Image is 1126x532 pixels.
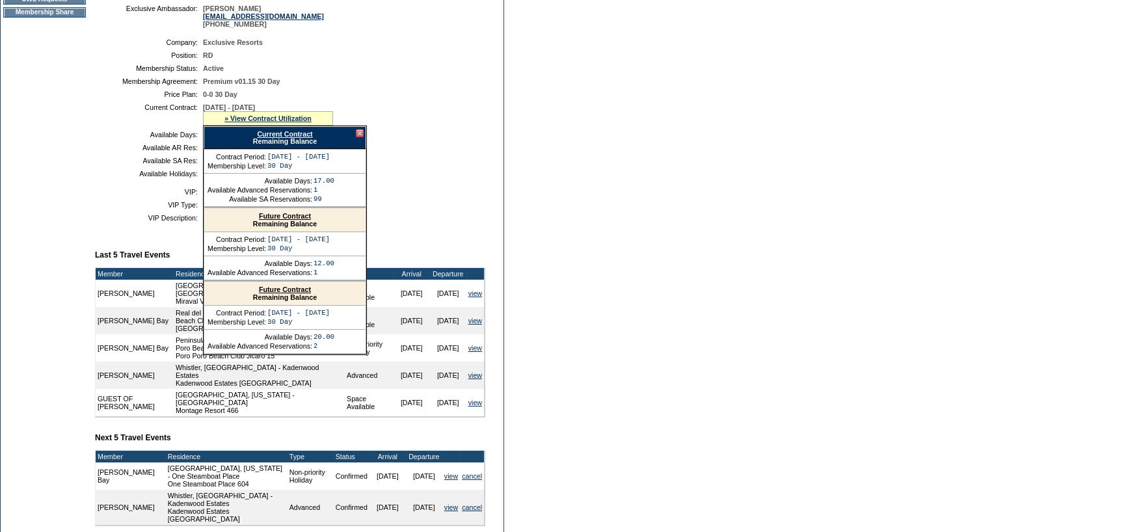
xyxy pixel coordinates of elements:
[267,309,330,317] td: [DATE] - [DATE]
[257,130,312,138] a: Current Contract
[345,362,394,389] td: Advanced
[96,490,162,525] td: [PERSON_NAME]
[288,451,334,462] td: Type
[394,307,430,334] td: [DATE]
[174,334,345,362] td: Peninsula Papagayo, [GEOGRAPHIC_DATA] - Poro Poro Beach Club Poro Poro Beach Club Jicaro 15
[95,250,170,259] b: Last 5 Travel Events
[203,12,324,20] a: [EMAIL_ADDRESS][DOMAIN_NAME]
[345,307,394,334] td: Space Available
[430,334,466,362] td: [DATE]
[96,334,174,362] td: [PERSON_NAME] Bay
[203,38,263,46] span: Exclusive Resorts
[174,362,345,389] td: Whistler, [GEOGRAPHIC_DATA] - Kadenwood Estates Kadenwood Estates [GEOGRAPHIC_DATA]
[468,317,482,325] a: view
[314,333,334,341] td: 20.00
[259,212,311,220] a: Future Contract
[96,451,162,462] td: Member
[96,268,174,280] td: Member
[394,362,430,389] td: [DATE]
[334,462,369,490] td: Confirmed
[100,201,198,209] td: VIP Type:
[345,389,394,416] td: Space Available
[468,399,482,406] a: view
[100,131,198,139] td: Available Days:
[166,462,288,490] td: [GEOGRAPHIC_DATA], [US_STATE] - One Steamboat Place One Steamboat Place 604
[100,170,198,178] td: Available Holidays:
[208,342,312,350] td: Available Advanced Reservations:
[208,245,266,252] td: Membership Level:
[208,235,266,243] td: Contract Period:
[100,38,198,46] td: Company:
[208,153,266,161] td: Contract Period:
[394,280,430,307] td: [DATE]
[3,7,86,18] td: Membership Share
[314,269,334,276] td: 1
[224,114,312,122] a: » View Contract Utilization
[166,490,288,525] td: Whistler, [GEOGRAPHIC_DATA] - Kadenwood Estates Kadenwood Estates [GEOGRAPHIC_DATA]
[100,144,198,152] td: Available AR Res:
[288,462,334,490] td: Non-priority Holiday
[394,268,430,280] td: Arrival
[203,5,324,28] span: [PERSON_NAME] [PHONE_NUMBER]
[267,162,330,170] td: 30 Day
[208,195,312,203] td: Available SA Reservations:
[267,245,330,252] td: 30 Day
[314,195,334,203] td: 99
[394,334,430,362] td: [DATE]
[174,307,345,334] td: Real del Mar, [GEOGRAPHIC_DATA] - Real del Mar Beach Club [GEOGRAPHIC_DATA]
[100,188,198,196] td: VIP:
[430,268,466,280] td: Departure
[462,503,482,511] a: cancel
[174,389,345,416] td: [GEOGRAPHIC_DATA], [US_STATE] - [GEOGRAPHIC_DATA] Montage Resort 466
[208,259,312,267] td: Available Days:
[96,389,174,416] td: GUEST OF [PERSON_NAME]
[204,126,366,149] div: Remaining Balance
[100,5,198,28] td: Exclusive Ambassador:
[100,90,198,98] td: Price Plan:
[208,333,312,341] td: Available Days:
[267,318,330,326] td: 30 Day
[208,186,312,194] td: Available Advanced Reservations:
[208,309,266,317] td: Contract Period:
[288,490,334,525] td: Advanced
[203,77,280,85] span: Premium v01.15 30 Day
[203,64,224,72] span: Active
[462,472,482,480] a: cancel
[468,371,482,379] a: view
[208,318,266,326] td: Membership Level:
[100,214,198,222] td: VIP Description:
[100,77,198,85] td: Membership Agreement:
[406,451,442,462] td: Departure
[369,462,406,490] td: [DATE]
[166,451,288,462] td: Residence
[334,451,369,462] td: Status
[314,259,334,267] td: 12.00
[208,177,312,185] td: Available Days:
[267,235,330,243] td: [DATE] - [DATE]
[430,280,466,307] td: [DATE]
[444,472,458,480] a: view
[208,269,312,276] td: Available Advanced Reservations:
[203,103,255,111] span: [DATE] - [DATE]
[174,280,345,307] td: [GEOGRAPHIC_DATA], [US_STATE] - [GEOGRAPHIC_DATA] [US_STATE] Resort & Spa Miraval Villa 10
[100,64,198,72] td: Membership Status:
[174,268,345,280] td: Residence
[96,462,162,490] td: [PERSON_NAME] Bay
[314,186,334,194] td: 1
[406,462,442,490] td: [DATE]
[96,362,174,389] td: [PERSON_NAME]
[96,280,174,307] td: [PERSON_NAME]
[314,342,334,350] td: 2
[96,307,174,334] td: [PERSON_NAME] Bay
[430,389,466,416] td: [DATE]
[314,177,334,185] td: 17.00
[394,389,430,416] td: [DATE]
[100,51,198,59] td: Position:
[203,51,213,59] span: RD
[204,208,366,232] div: Remaining Balance
[406,490,442,525] td: [DATE]
[345,334,394,362] td: Non-priority Holiday
[430,362,466,389] td: [DATE]
[259,286,311,293] a: Future Contract
[369,451,406,462] td: Arrival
